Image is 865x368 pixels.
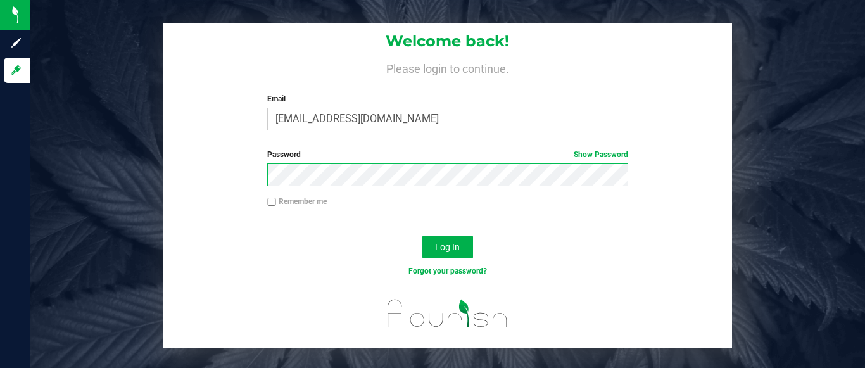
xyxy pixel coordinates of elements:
a: Show Password [574,150,628,159]
span: Password [267,150,301,159]
h1: Welcome back! [163,33,733,49]
input: Remember me [267,198,276,206]
inline-svg: Sign up [9,37,22,49]
label: Remember me [267,196,327,207]
h4: Please login to continue. [163,60,733,75]
a: Forgot your password? [408,267,487,276]
button: Log In [422,236,473,258]
inline-svg: Log in [9,64,22,77]
span: Log In [435,242,460,252]
img: flourish_logo.svg [377,291,519,336]
label: Email [267,93,628,105]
